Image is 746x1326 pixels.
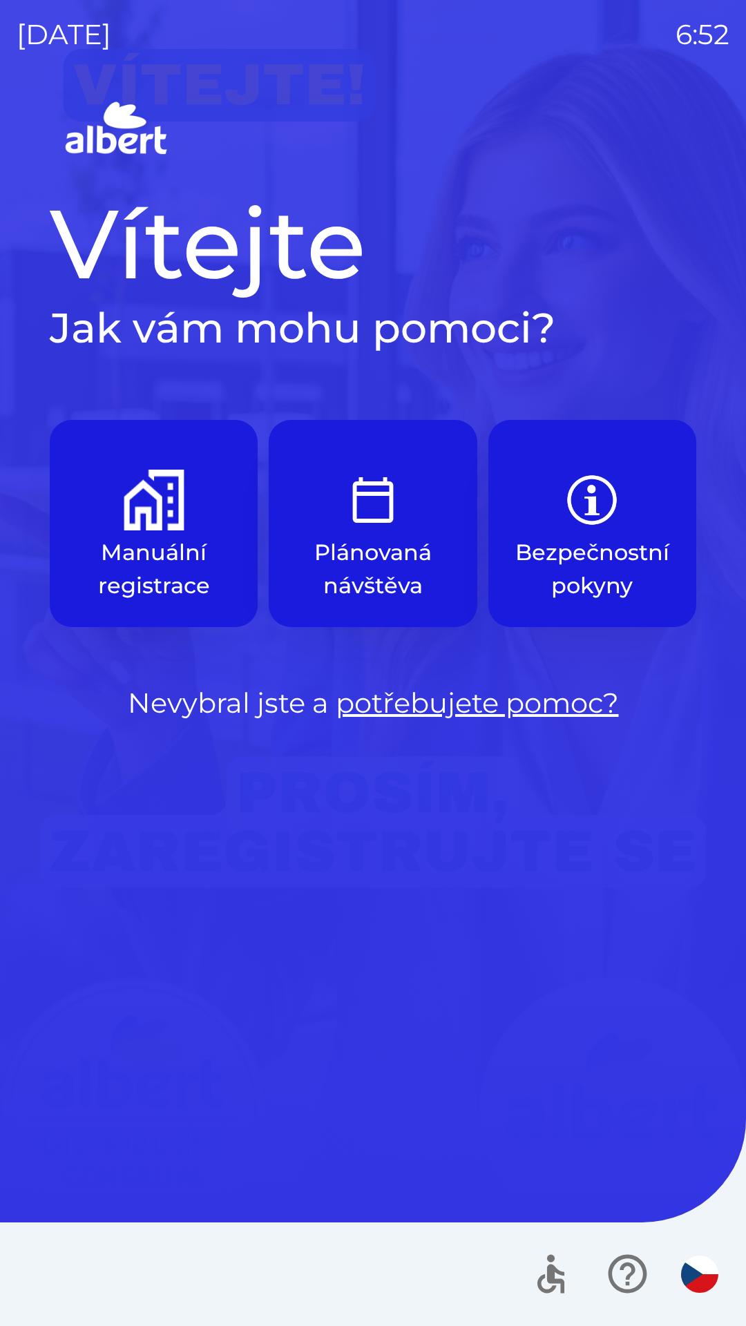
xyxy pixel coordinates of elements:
[17,14,111,55] p: [DATE]
[50,682,696,724] p: Nevybral jste a
[269,420,477,627] button: Plánovaná návštěva
[562,470,622,530] img: b85e123a-dd5f-4e82-bd26-90b222bbbbcf.png
[488,420,696,627] button: Bezpečnostní pokyny
[124,470,184,530] img: d73f94ca-8ab6-4a86-aa04-b3561b69ae4e.png
[676,14,729,55] p: 6:52
[50,185,696,302] h1: Vítejte
[336,686,619,720] a: potřebujete pomoc?
[681,1256,718,1293] img: cs flag
[83,536,224,602] p: Manuální registrace
[343,470,403,530] img: e9efe3d3-6003-445a-8475-3fd9a2e5368f.png
[515,536,669,602] p: Bezpečnostní pokyny
[50,420,258,627] button: Manuální registrace
[302,536,443,602] p: Plánovaná návštěva
[50,302,696,354] h2: Jak vám mohu pomoci?
[50,97,696,163] img: Logo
